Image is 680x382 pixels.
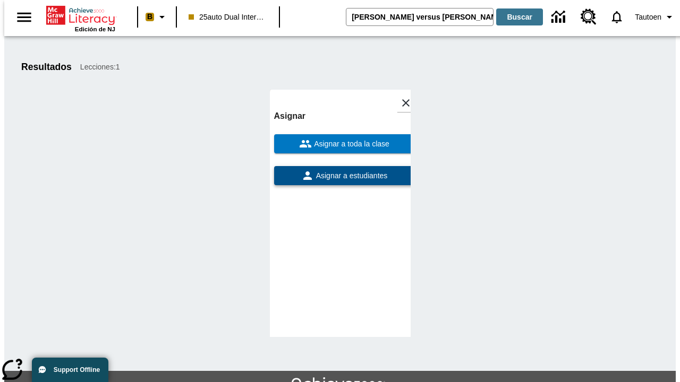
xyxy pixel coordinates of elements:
[312,138,389,150] span: Asignar a toda la clase
[603,3,631,31] a: Notificaciones
[80,62,120,73] span: Lecciones : 1
[270,90,411,337] div: lesson details
[631,7,680,27] button: Perfil/Configuración
[141,7,173,27] button: Boost El color de la clase es melocotón. Cambiar el color de la clase.
[274,134,415,153] button: Asignar a toda la clase
[147,10,152,23] span: B
[32,358,108,382] button: Support Offline
[346,8,493,25] input: Buscar campo
[46,4,115,32] div: Portada
[574,3,603,31] a: Centro de recursos, Se abrirá en una pestaña nueva.
[314,170,388,181] span: Asignar a estudiantes
[545,3,574,32] a: Centro de información
[635,12,661,23] span: Tautoen
[397,94,415,112] button: Cerrar
[54,366,100,374] span: Support Offline
[189,12,267,23] span: 25auto Dual International
[21,62,72,73] h1: Resultados
[274,166,415,185] button: Asignar a estudiantes
[46,5,115,26] a: Portada
[274,109,415,124] h6: Asignar
[8,2,40,33] button: Abrir el menú lateral
[496,8,543,25] button: Buscar
[75,26,115,32] span: Edición de NJ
